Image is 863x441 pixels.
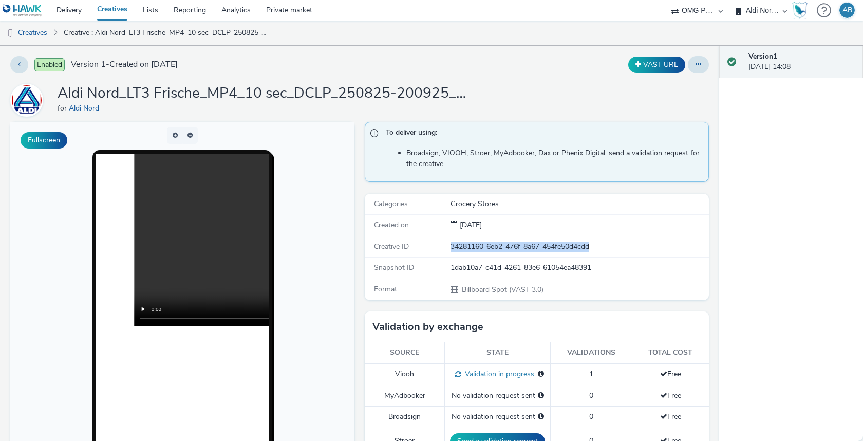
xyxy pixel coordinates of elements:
strong: Version 1 [748,51,777,61]
th: Total cost [632,342,709,363]
div: Please select a deal below and click on Send to send a validation request to MyAdbooker. [538,391,544,401]
span: 0 [589,412,593,421]
div: No validation request sent [450,391,545,401]
th: Source [365,342,445,363]
img: Aldi Nord [12,85,42,116]
div: Grocery Stores [451,199,708,209]
td: Viooh [365,363,445,385]
span: Categories [374,199,408,209]
span: Snapshot ID [374,263,414,272]
span: Enabled [34,58,65,71]
span: 0 [589,391,593,400]
div: 1dab10a7-c41d-4261-83e6-61054ea48391 [451,263,708,273]
h1: Aldi Nord_LT3 Frische_MP4_10 sec_DCLP_250825-200925_29082025 - KW36 [58,84,468,103]
h3: Validation by exchange [372,319,483,335]
div: Creation 29 August 2025, 14:08 [458,220,482,230]
span: Free [660,369,681,379]
span: Format [374,284,397,294]
span: Validation in progress [461,369,534,379]
span: Free [660,412,681,421]
img: dooh [5,28,15,39]
button: VAST URL [628,57,685,73]
span: [DATE] [458,220,482,230]
a: Aldi Nord [69,103,103,113]
div: 34281160-6eb2-476f-8a67-454fe50d4cdd [451,242,708,252]
span: Created on [374,220,409,230]
th: State [445,342,551,363]
div: AB [842,3,852,18]
div: [DATE] 14:08 [748,51,855,72]
div: Please select a deal below and click on Send to send a validation request to Broadsign. [538,412,544,422]
span: for [58,103,69,113]
span: Free [660,391,681,400]
span: Creative ID [374,242,409,251]
img: undefined Logo [3,4,42,17]
div: Duplicate the creative as a VAST URL [626,57,688,73]
img: Hawk Academy [792,2,808,19]
span: To deliver using: [386,127,698,141]
a: Creative : Aldi Nord_LT3 Frische_MP4_10 sec_DCLP_250825-200925_29082025 - KW36 [59,21,274,45]
span: Billboard Spot (VAST 3.0) [461,285,543,295]
a: Hawk Academy [792,2,812,19]
th: Validations [551,342,632,363]
span: 1 [589,369,593,379]
button: Fullscreen [21,132,67,149]
td: MyAdbooker [365,385,445,406]
div: No validation request sent [450,412,545,422]
a: Aldi Nord [10,95,47,105]
td: Broadsign [365,407,445,428]
li: Broadsign, VIOOH, Stroer, MyAdbooker, Dax or Phenix Digital: send a validation request for the cr... [406,148,703,169]
span: Version 1 - Created on [DATE] [71,59,178,70]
